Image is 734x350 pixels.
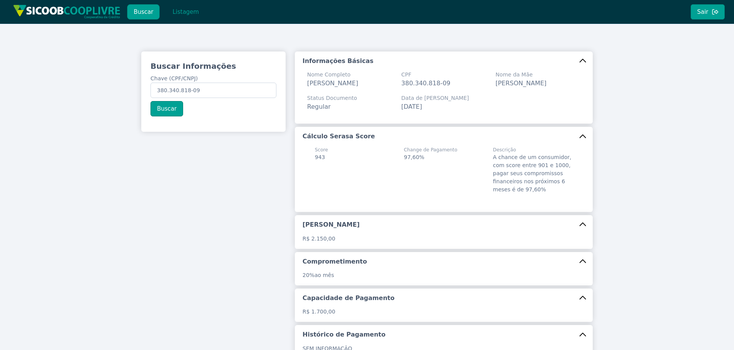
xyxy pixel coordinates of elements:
h3: Buscar Informações [150,61,276,71]
button: Comprometimento [295,252,593,271]
span: Status Documento [307,94,357,102]
span: Descrição [493,146,573,153]
img: img/sicoob_cooplivre.png [13,5,121,19]
h5: Histórico de Pagamento [303,330,385,339]
span: Chave (CPF/CNPJ) [150,75,198,81]
span: Score [315,146,328,153]
span: 380.340.818-09 [401,80,450,87]
span: [PERSON_NAME] [307,80,358,87]
span: [PERSON_NAME] [496,80,547,87]
button: Listagem [166,4,205,20]
button: Buscar [127,4,160,20]
span: 943 [315,154,325,160]
button: Histórico de Pagamento [295,325,593,344]
span: Data de [PERSON_NAME] [401,94,469,102]
span: Regular [307,103,331,110]
h5: Comprometimento [303,257,367,266]
span: R$ 2.150,00 [303,236,335,242]
span: R$ 1.700,00 [303,309,335,315]
span: 20% [303,272,314,278]
button: Buscar [150,101,183,116]
h5: [PERSON_NAME] [303,221,360,229]
button: [PERSON_NAME] [295,215,593,234]
button: Informações Básicas [295,51,593,71]
span: A chance de um consumidor, com score entre 901 e 1000, pagar seus compromissos financeiros nos pr... [493,154,571,192]
span: Nome da Mãe [496,71,547,79]
span: Change de Pagamento [404,146,457,153]
button: Cálculo Serasa Score [295,127,593,146]
span: CPF [401,71,450,79]
span: [DATE] [401,103,422,110]
p: ao mês [303,271,585,279]
button: Capacidade de Pagamento [295,289,593,308]
h5: Cálculo Serasa Score [303,132,375,141]
h5: Informações Básicas [303,57,374,65]
input: Chave (CPF/CNPJ) [150,83,276,98]
span: Nome Completo [307,71,358,79]
h5: Capacidade de Pagamento [303,294,395,302]
button: Sair [691,4,725,20]
span: 97,60% [404,154,424,160]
